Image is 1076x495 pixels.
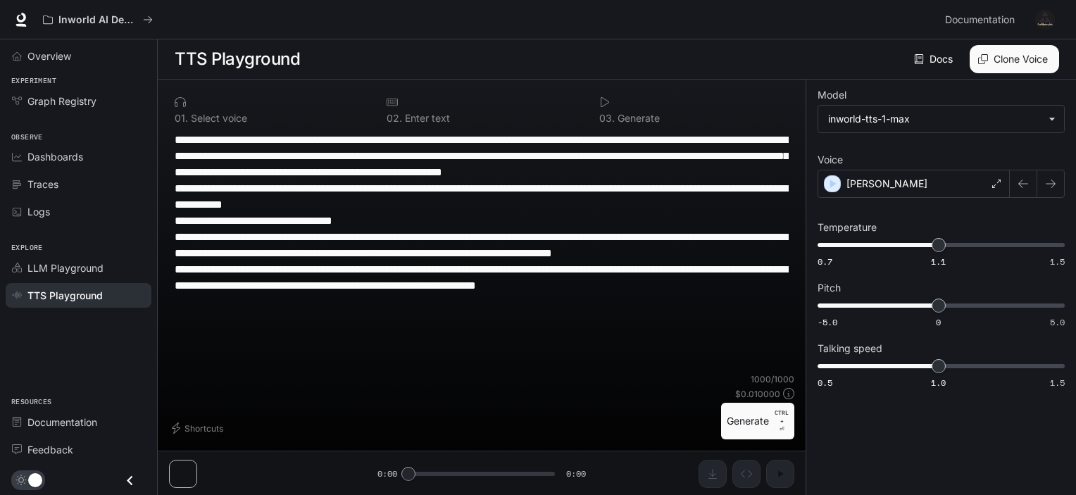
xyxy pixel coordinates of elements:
a: Graph Registry [6,89,151,113]
span: Logs [27,204,50,219]
p: Select voice [188,113,247,123]
p: 1000 / 1000 [751,373,794,385]
a: Overview [6,44,151,68]
a: Documentation [6,410,151,434]
span: 1.5 [1050,377,1065,389]
a: Dashboards [6,144,151,169]
button: Close drawer [114,466,146,495]
p: 0 2 . [387,113,402,123]
span: Documentation [945,11,1015,29]
span: Feedback [27,442,73,457]
button: Clone Voice [970,45,1059,73]
span: -5.0 [818,316,837,328]
p: Temperature [818,223,877,232]
span: 1.5 [1050,256,1065,268]
p: 0 3 . [599,113,615,123]
a: TTS Playground [6,283,151,308]
a: Documentation [939,6,1025,34]
button: User avatar [1031,6,1059,34]
button: Shortcuts [169,417,229,439]
span: 0 [936,316,941,328]
div: inworld-tts-1-max [828,112,1041,126]
span: TTS Playground [27,288,103,303]
p: Model [818,90,846,100]
a: LLM Playground [6,256,151,280]
p: Inworld AI Demos [58,14,137,26]
a: Logs [6,199,151,224]
a: Feedback [6,437,151,462]
span: Overview [27,49,71,63]
a: Traces [6,172,151,196]
p: Enter text [402,113,450,123]
span: 0.7 [818,256,832,268]
span: 1.1 [931,256,946,268]
span: 1.0 [931,377,946,389]
p: $ 0.010000 [735,388,780,400]
p: ⏎ [775,408,789,434]
p: Generate [615,113,660,123]
p: Voice [818,155,843,165]
h1: TTS Playground [175,45,300,73]
span: Dashboards [27,149,83,164]
span: Traces [27,177,58,192]
button: GenerateCTRL +⏎ [721,403,794,439]
p: [PERSON_NAME] [846,177,927,191]
span: 5.0 [1050,316,1065,328]
span: Dark mode toggle [28,472,42,487]
p: 0 1 . [175,113,188,123]
p: CTRL + [775,408,789,425]
div: inworld-tts-1-max [818,106,1064,132]
p: Pitch [818,283,841,293]
span: Graph Registry [27,94,96,108]
a: Docs [911,45,958,73]
p: Talking speed [818,344,882,353]
img: User avatar [1035,10,1055,30]
button: All workspaces [37,6,159,34]
span: Documentation [27,415,97,430]
span: LLM Playground [27,261,104,275]
span: 0.5 [818,377,832,389]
